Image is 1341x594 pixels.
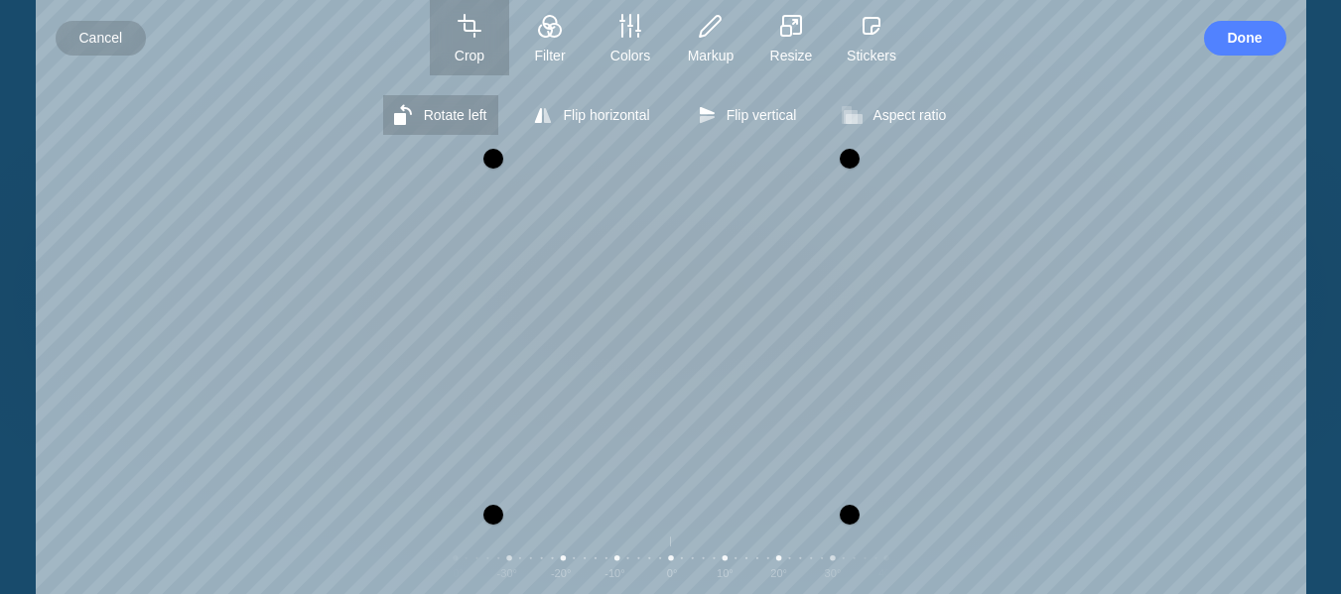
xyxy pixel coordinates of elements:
[383,95,499,135] button: Rotate left
[832,48,911,63] span: Stickers
[1228,21,1263,56] span: Done
[430,48,509,63] span: Crop
[424,107,487,123] span: Rotate left
[751,48,831,63] span: Resize
[563,107,649,123] span: Flip horizontal
[832,95,958,135] button: Aspect ratio
[671,48,750,63] span: Markup
[510,48,590,63] span: Filter
[659,535,683,552] button: Center rotation
[79,21,123,56] span: Cancel
[56,21,147,56] button: Cancel
[727,107,797,123] span: Flip vertical
[659,535,699,562] span: Center rotation
[591,48,670,63] span: Colors
[686,95,809,135] button: Flip vertical
[872,107,946,123] span: Aspect ratio
[522,95,661,135] button: Flip horizontal
[1204,21,1286,56] button: Done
